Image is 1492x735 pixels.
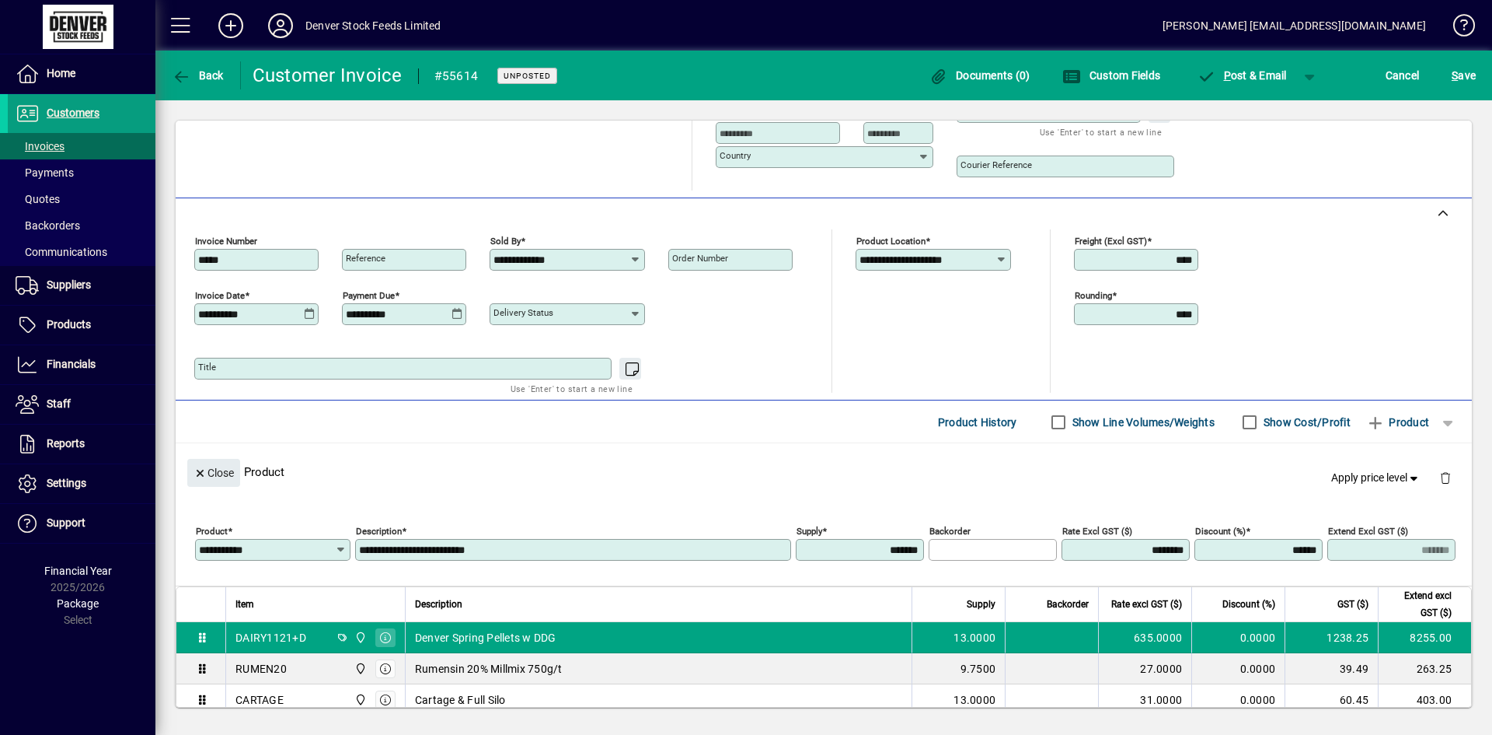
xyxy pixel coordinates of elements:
span: Supply [967,596,995,613]
mat-label: Payment due [343,290,395,301]
td: 0.0000 [1191,653,1285,684]
span: DENVER STOCKFEEDS LTD [350,691,368,709]
span: 13.0000 [953,630,995,646]
span: Backorder [1047,596,1089,613]
mat-label: Extend excl GST ($) [1328,526,1408,537]
td: 60.45 [1285,684,1378,716]
button: Cancel [1382,61,1424,89]
mat-label: Invoice number [195,236,257,247]
mat-label: Invoice date [195,290,245,301]
button: Delete [1427,459,1464,496]
a: Backorders [8,212,155,239]
td: 403.00 [1378,684,1471,716]
span: Rumensin 20% Millmix 750g/t [415,661,563,677]
mat-label: Reference [346,253,385,264]
div: DAIRY1121+D [235,630,306,646]
mat-label: Rate excl GST ($) [1062,526,1132,537]
span: ave [1452,63,1476,88]
button: Post & Email [1189,61,1295,89]
mat-label: Product [196,526,228,537]
div: Denver Stock Feeds Limited [305,13,441,38]
span: S [1452,69,1458,82]
mat-hint: Use 'Enter' to start a new line [511,380,633,397]
a: Staff [8,385,155,424]
label: Show Cost/Profit [1260,415,1351,430]
mat-label: Country [720,150,751,161]
mat-label: Title [198,362,216,373]
span: Communications [16,246,107,258]
div: #55614 [434,64,479,89]
span: Products [47,318,91,331]
span: Backorders [16,219,80,232]
mat-hint: Use 'Enter' to start a new line [1040,123,1162,141]
span: Invoices [16,140,64,152]
span: Close [193,460,234,486]
span: Quotes [16,193,60,205]
td: 1238.25 [1285,622,1378,653]
mat-label: Courier Reference [960,159,1032,170]
td: 0.0000 [1191,684,1285,716]
div: Product [176,443,1472,500]
span: Financials [47,358,96,370]
div: Customer Invoice [253,63,403,88]
span: Custom Fields [1062,69,1160,82]
span: Description [415,596,462,613]
a: Invoices [8,133,155,159]
a: Suppliers [8,266,155,305]
button: Product [1358,408,1437,436]
span: Package [57,597,99,610]
span: GST ($) [1337,596,1368,613]
td: 8255.00 [1378,622,1471,653]
mat-label: Order number [672,253,728,264]
a: Support [8,504,155,543]
button: Profile [256,12,305,40]
a: Financials [8,345,155,384]
span: DENVER STOCKFEEDS LTD [350,629,368,646]
span: Reports [47,437,85,450]
app-page-header-button: Close [183,465,244,479]
div: CARTAGE [235,692,284,708]
a: Products [8,306,155,345]
div: 27.0000 [1108,661,1182,677]
div: RUMEN20 [235,661,287,677]
button: Add [206,12,256,40]
span: Staff [47,397,71,410]
a: Communications [8,239,155,265]
span: Support [47,516,85,529]
span: Customers [47,107,99,119]
app-page-header-button: Back [155,61,241,89]
button: Documents (0) [926,61,1034,89]
span: 9.7500 [960,661,996,677]
span: ost & Email [1197,69,1287,82]
mat-label: Product location [856,236,926,247]
span: P [1224,69,1231,82]
div: 31.0000 [1108,692,1182,708]
td: 39.49 [1285,653,1378,684]
span: Back [172,69,224,82]
a: Reports [8,425,155,464]
td: 0.0000 [1191,622,1285,653]
span: Extend excl GST ($) [1388,587,1452,621]
span: Product History [938,410,1017,435]
a: Home [8,54,155,93]
button: Back [168,61,228,89]
mat-label: Rounding [1075,290,1112,301]
span: Suppliers [47,278,91,291]
mat-label: Description [356,526,402,537]
a: Settings [8,464,155,503]
span: Settings [47,477,86,489]
button: Product History [932,408,1023,436]
button: Close [187,459,240,487]
a: Knowledge Base [1441,3,1473,54]
span: Product [1366,410,1429,435]
app-page-header-button: Delete [1427,471,1464,485]
span: Rate excl GST ($) [1111,596,1182,613]
span: Denver Spring Pellets w DDG [415,630,556,646]
div: [PERSON_NAME] [EMAIL_ADDRESS][DOMAIN_NAME] [1163,13,1426,38]
span: Cancel [1386,63,1420,88]
div: 635.0000 [1108,630,1182,646]
span: Unposted [504,71,551,81]
span: Discount (%) [1222,596,1275,613]
a: Quotes [8,186,155,212]
mat-label: Discount (%) [1195,526,1246,537]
